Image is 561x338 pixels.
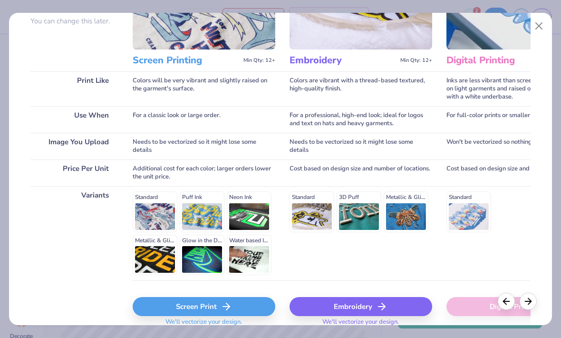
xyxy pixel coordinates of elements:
div: Use When [30,106,118,133]
div: Cost based on design size and number of locations. [290,159,432,186]
div: Needs to be vectorized so it might lose some details [290,133,432,159]
div: Image You Upload [30,133,118,159]
span: Min Qty: 12+ [400,57,432,64]
div: For a classic look or large order. [133,106,275,133]
div: For a professional, high-end look; ideal for logos and text on hats and heavy garments. [290,106,432,133]
span: Min Qty: 12+ [243,57,275,64]
button: Close [530,17,548,35]
h3: Embroidery [290,54,397,67]
span: We'll vectorize your design. [162,318,246,332]
div: Embroidery [290,297,432,316]
span: We'll vectorize your design. [319,318,403,332]
div: Additional cost for each color; larger orders lower the unit price. [133,159,275,186]
p: You can change this later. [30,17,118,25]
div: Screen Print [133,297,275,316]
div: Print Like [30,71,118,106]
div: Variants [30,186,118,280]
div: Colors will be very vibrant and slightly raised on the garment's surface. [133,71,275,106]
h3: Screen Printing [133,54,240,67]
div: Colors are vibrant with a thread-based textured, high-quality finish. [290,71,432,106]
div: Needs to be vectorized so it might lose some details [133,133,275,159]
div: Price Per Unit [30,159,118,186]
h3: Digital Printing [446,54,553,67]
